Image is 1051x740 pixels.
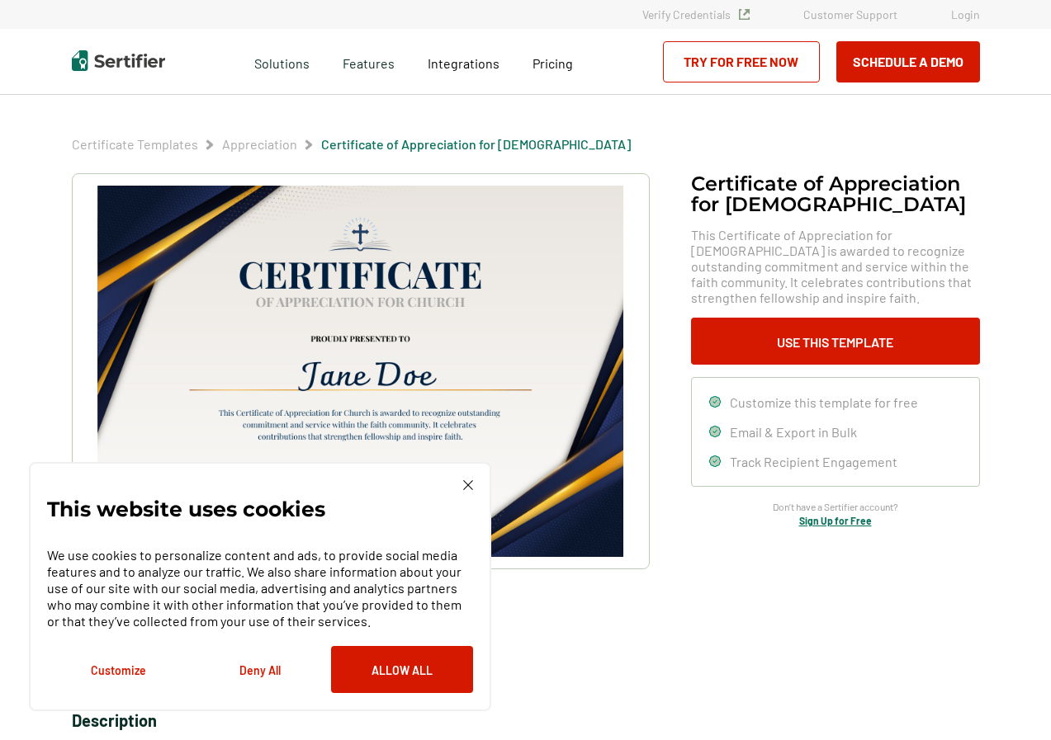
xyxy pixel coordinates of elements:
p: We use cookies to personalize content and ads, to provide social media features and to analyze ou... [47,547,473,629]
span: This Certificate of Appreciation for [DEMOGRAPHIC_DATA] is awarded to recognize outstanding commi... [691,227,980,305]
span: Certificate Templates [72,136,198,153]
a: Login [951,7,980,21]
span: Email & Export in Bulk [730,424,857,440]
span: Don’t have a Sertifier account? [773,499,898,515]
iframe: Chat Widget [968,661,1051,740]
div: Breadcrumb [72,136,631,153]
button: Customize [47,646,189,693]
a: Try for Free Now [663,41,820,82]
span: Description [72,710,157,730]
img: Cookie Popup Close [463,480,473,490]
a: Certificate Templates [72,136,198,152]
p: This website uses cookies [47,501,325,517]
span: Features [343,51,395,72]
span: Customize this template for free [730,394,918,410]
button: Schedule a Demo [836,41,980,82]
a: Certificate of Appreciation for [DEMOGRAPHIC_DATA]​ [321,136,631,152]
img: Verified [739,9,750,20]
a: Customer Support [803,7,897,21]
span: Appreciation [222,136,297,153]
a: Verify Credentials [642,7,750,21]
span: Solutions [254,51,310,72]
a: Pricing [533,51,573,72]
button: Allow All [331,646,473,693]
span: Certificate of Appreciation for [DEMOGRAPHIC_DATA]​ [321,136,631,153]
h1: Certificate of Appreciation for [DEMOGRAPHIC_DATA]​ [691,173,980,214]
img: Sertifier | Digital Credentialing Platform [72,50,165,71]
a: Appreciation [222,136,297,152]
span: Pricing [533,55,573,71]
img: Certificate of Appreciation for Church​ [97,186,623,557]
button: Use This Template [691,318,980,365]
a: Sign Up for Free [799,515,872,526]
span: Track Recipient Engagement [730,454,897,469]
span: Integrations [428,55,499,71]
a: Integrations [428,51,499,72]
button: Deny All [189,646,331,693]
